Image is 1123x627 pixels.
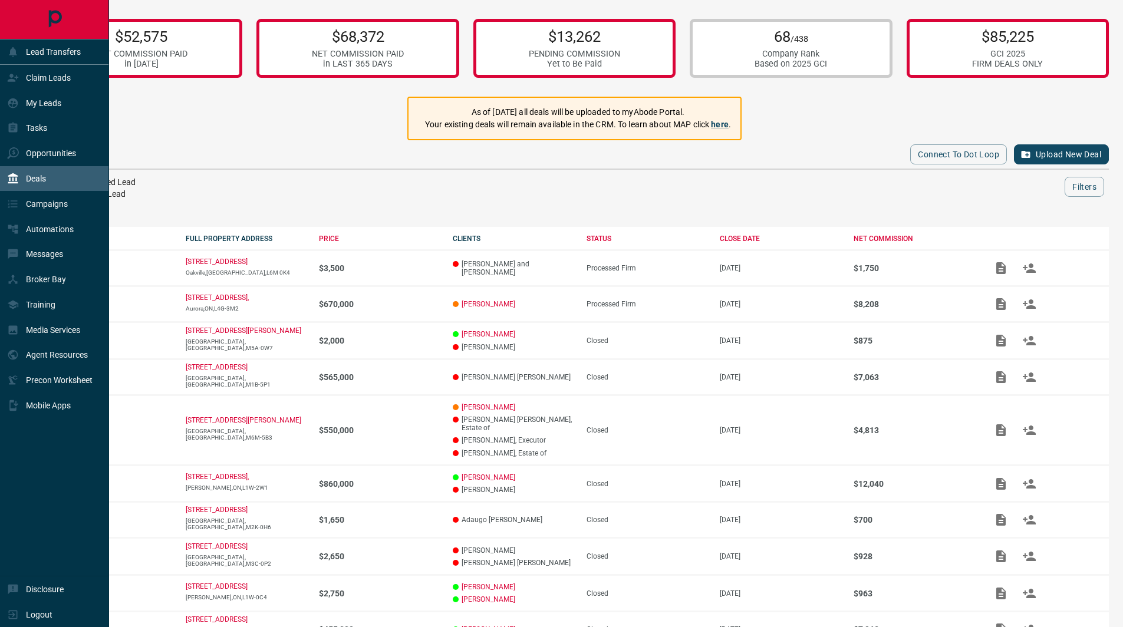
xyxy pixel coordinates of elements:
div: Closed [587,373,709,381]
a: [PERSON_NAME] [462,583,515,591]
a: [STREET_ADDRESS], [186,473,249,481]
p: $550,000 [319,425,441,435]
div: Closed [587,336,709,345]
p: Lease - Listing [52,264,174,272]
p: Aurora,ON,L4G-3M2 [186,305,308,312]
a: [STREET_ADDRESS] [186,542,248,550]
p: $860,000 [319,479,441,489]
div: NET COMMISSION PAID [312,49,404,59]
div: DEAL TYPE [52,235,174,243]
span: Add / View Documents [987,425,1015,434]
span: Match Clients [1015,372,1043,381]
p: $52,575 [95,28,187,45]
p: $670,000 [319,299,441,309]
div: Company Rank [755,49,827,59]
span: Add / View Documents [987,479,1015,487]
p: [DATE] [720,516,842,524]
p: [GEOGRAPHIC_DATA],[GEOGRAPHIC_DATA],M6M-5B3 [186,428,308,441]
p: [DATE] [720,336,842,345]
p: [PERSON_NAME],ON,L1W-2W1 [186,484,308,491]
p: $2,650 [319,552,441,561]
p: [GEOGRAPHIC_DATA],[GEOGRAPHIC_DATA],M3C-0P2 [186,554,308,567]
div: NET COMMISSION [854,235,976,243]
p: [PERSON_NAME] [PERSON_NAME], Estate of [453,415,575,432]
p: $68,372 [312,28,404,45]
p: $7,063 [854,372,976,382]
span: Add / View Documents [987,516,1015,524]
a: [STREET_ADDRESS] [186,363,248,371]
div: FULL PROPERTY ADDRESS [186,235,308,243]
a: [STREET_ADDRESS], [186,293,249,302]
p: [PERSON_NAME] [453,546,575,555]
p: $963 [854,589,976,598]
span: Match Clients [1015,589,1043,597]
span: Add / View Documents [987,552,1015,560]
p: $2,000 [319,336,441,345]
span: Match Clients [1015,336,1043,344]
div: in [DATE] [95,59,187,69]
button: Upload New Deal [1014,144,1109,164]
button: Filters [1065,177,1104,197]
button: Connect to Dot Loop [910,144,1007,164]
p: $85,225 [972,28,1043,45]
p: $875 [854,336,976,345]
p: $1,750 [854,263,976,273]
div: Based on 2025 GCI [755,59,827,69]
p: $2,750 [319,589,441,598]
p: $928 [854,552,976,561]
p: $700 [854,515,976,524]
p: Purchase - Co-Op [52,480,174,488]
a: [STREET_ADDRESS][PERSON_NAME] [186,326,301,335]
span: Add / View Documents [987,263,1015,272]
p: $4,813 [854,425,976,435]
p: [GEOGRAPHIC_DATA],[GEOGRAPHIC_DATA],M1B-5P1 [186,375,308,388]
div: Closed [587,480,709,488]
span: Match Clients [1015,425,1043,434]
div: Processed Firm [587,300,709,308]
p: [GEOGRAPHIC_DATA],[GEOGRAPHIC_DATA],M5A-0W7 [186,338,308,351]
p: $565,000 [319,372,441,382]
a: [STREET_ADDRESS][PERSON_NAME] [186,416,301,424]
p: [PERSON_NAME], Executor [453,436,575,444]
p: Lease - Co-Op [52,336,174,345]
a: here [711,120,729,129]
div: Processed Firm [587,264,709,272]
p: [PERSON_NAME] [PERSON_NAME] [453,559,575,567]
div: FIRM DEALS ONLY [972,59,1043,69]
div: NET COMMISSION PAID [95,49,187,59]
p: [GEOGRAPHIC_DATA],[GEOGRAPHIC_DATA],M2K-0H6 [186,517,308,530]
div: CLOSE DATE [720,235,842,243]
span: Match Clients [1015,516,1043,524]
div: Closed [587,552,709,560]
span: /438 [791,34,808,44]
p: Lease - Co-Op [52,516,174,524]
p: [STREET_ADDRESS] [186,615,248,623]
span: Add / View Documents [987,589,1015,597]
span: Add / View Documents [987,299,1015,308]
a: [PERSON_NAME] [462,300,515,308]
p: $3,500 [319,263,441,273]
p: [PERSON_NAME] and [PERSON_NAME] [453,260,575,276]
span: Add / View Documents [987,372,1015,381]
p: [DATE] [720,300,842,308]
p: Your existing deals will remain available in the CRM. To learn about MAP click . [425,118,731,131]
a: [PERSON_NAME] [462,595,515,603]
a: [PERSON_NAME] [462,403,515,411]
p: [PERSON_NAME], Estate of [453,449,575,457]
p: [DATE] [720,264,842,272]
p: [STREET_ADDRESS] [186,582,248,590]
p: Lease - Co-Op [52,552,174,560]
p: [PERSON_NAME] [453,343,575,351]
div: PRICE [319,235,441,243]
p: [DATE] [720,426,842,434]
p: [DATE] [720,589,842,598]
p: [DATE] [720,552,842,560]
a: [PERSON_NAME] [462,330,515,338]
a: [STREET_ADDRESS] [186,258,248,266]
